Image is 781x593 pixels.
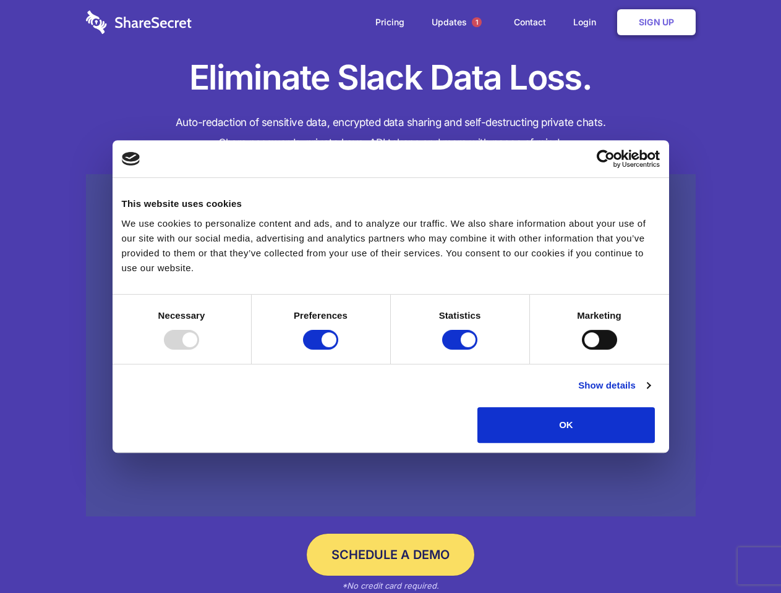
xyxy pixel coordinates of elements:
div: We use cookies to personalize content and ads, and to analyze our traffic. We also share informat... [122,216,660,275]
a: Contact [501,3,558,41]
a: Pricing [363,3,417,41]
a: Wistia video thumbnail [86,174,696,517]
h4: Auto-redaction of sensitive data, encrypted data sharing and self-destructing private chats. Shar... [86,112,696,153]
div: This website uses cookies [122,196,660,211]
a: Sign Up [617,9,696,35]
a: Show details [578,378,650,393]
a: Login [561,3,615,41]
em: *No credit card required. [342,581,439,591]
strong: Marketing [577,310,621,321]
strong: Necessary [158,310,205,321]
a: Usercentrics Cookiebot - opens in a new window [552,149,660,168]
button: OK [477,407,655,443]
img: logo [122,152,140,166]
span: 1 [472,17,482,27]
h1: Eliminate Slack Data Loss. [86,56,696,100]
img: logo-wordmark-white-trans-d4663122ce5f474addd5e946df7df03e33cb6a1c49d2221995e7729f52c070b2.svg [86,11,192,34]
strong: Preferences [294,310,348,321]
a: Schedule a Demo [307,534,474,576]
strong: Statistics [439,310,481,321]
